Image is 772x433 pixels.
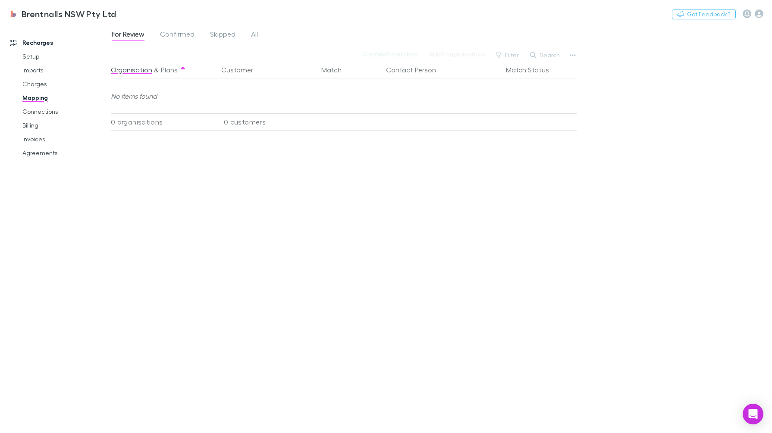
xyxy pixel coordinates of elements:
[14,132,117,146] a: Invoices
[160,30,195,41] span: Confirmed
[111,61,211,78] div: &
[491,50,524,60] button: Filter
[321,61,352,78] button: Match
[111,79,572,113] div: No items found
[386,61,446,78] button: Contact Person
[161,61,178,78] button: Plans
[251,30,258,41] span: All
[221,61,264,78] button: Customer
[14,63,117,77] a: Imports
[14,146,117,160] a: Agreements
[14,91,117,105] a: Mapping
[423,49,491,59] button: Skip0 organisations
[506,61,559,78] button: Match Status
[743,404,763,424] div: Open Intercom Messenger
[210,30,235,41] span: Skipped
[3,3,122,24] a: Brentnalls NSW Pty Ltd
[14,50,117,63] a: Setup
[22,9,116,19] h3: Brentnalls NSW Pty Ltd
[214,113,318,131] div: 0 customers
[14,77,117,91] a: Charges
[526,50,565,60] button: Search
[9,9,18,19] img: Brentnalls NSW Pty Ltd's Logo
[357,49,423,59] button: Confirm0 matches
[111,113,214,131] div: 0 organisations
[14,118,117,132] a: Billing
[14,105,117,118] a: Connections
[112,30,144,41] span: For Review
[2,36,117,50] a: Recharges
[672,9,736,19] button: Got Feedback?
[111,61,152,78] button: Organisation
